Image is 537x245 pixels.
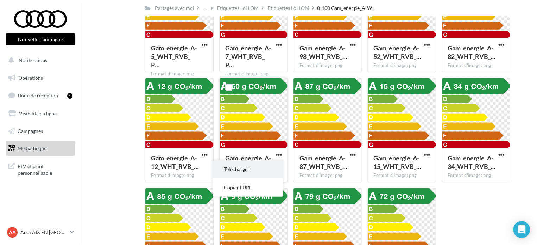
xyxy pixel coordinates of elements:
[373,172,430,179] div: Format d'image: png
[151,71,208,77] div: Format d'image: png
[18,161,72,177] span: PLV et print personnalisable
[4,141,77,156] a: Médiathèque
[317,5,375,12] span: 0-100 Gam_energie_A-W...
[213,160,283,178] button: Télécharger
[299,154,347,170] span: Gam_energie_A-87_WHT_RVB_PNG_1080PX
[18,75,43,81] span: Opérations
[19,57,47,63] span: Notifications
[448,62,504,69] div: Format d'image: png
[299,62,356,69] div: Format d'image: png
[6,226,75,239] a: AA Audi AIX EN [GEOGRAPHIC_DATA]
[4,124,77,139] a: Campagnes
[18,92,58,98] span: Boîte de réception
[213,178,283,197] button: Copier l'URL
[513,221,530,238] div: Open Intercom Messenger
[299,44,347,60] span: Gam_energie_A-98_WHT_RVB_PNG_1080PX
[202,3,208,13] div: ...
[225,71,282,77] div: Format d'image: png
[4,159,77,179] a: PLV et print personnalisable
[225,44,271,69] span: Gam_energie_A-7_WHT_RVB_PNG_1080PX
[448,154,495,170] span: Gam_energie_A-34_WHT_RVB_PNG_1080PX
[19,110,57,116] span: Visibilité en ligne
[155,5,194,12] div: Partagés avec moi
[151,154,199,170] span: Gam_energie_A-12_WHT_RVB_PNG_1080PX
[20,229,67,236] p: Audi AIX EN [GEOGRAPHIC_DATA]
[151,44,197,69] span: Gam_energie_A-5_WHT_RVB_PNG_1080PX
[151,172,208,179] div: Format d'image: png
[373,62,430,69] div: Format d'image: png
[67,93,72,99] div: 1
[373,44,421,60] span: Gam_energie_A-52_WHT_RVB_PNG_1080PX
[18,145,46,151] span: Médiathèque
[448,172,504,179] div: Format d'image: png
[9,229,16,236] span: AA
[4,71,77,85] a: Opérations
[4,53,74,68] button: Notifications
[448,44,495,60] span: Gam_energie_A-82_WHT_RVB_PNG_1080PX
[4,88,77,103] a: Boîte de réception1
[373,154,421,170] span: Gam_energie_A-15_WHT_RVB_PNG_1080PX
[4,106,77,121] a: Visibilité en ligne
[217,5,259,12] div: Etiquettes Loi LOM
[6,33,75,45] button: Nouvelle campagne
[225,154,273,170] span: Gam_energie_A-60_WHT_RVB_PNG_1080PX
[18,128,43,134] span: Campagnes
[268,5,309,12] div: Etiquettes Loi LOM
[299,172,356,179] div: Format d'image: png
